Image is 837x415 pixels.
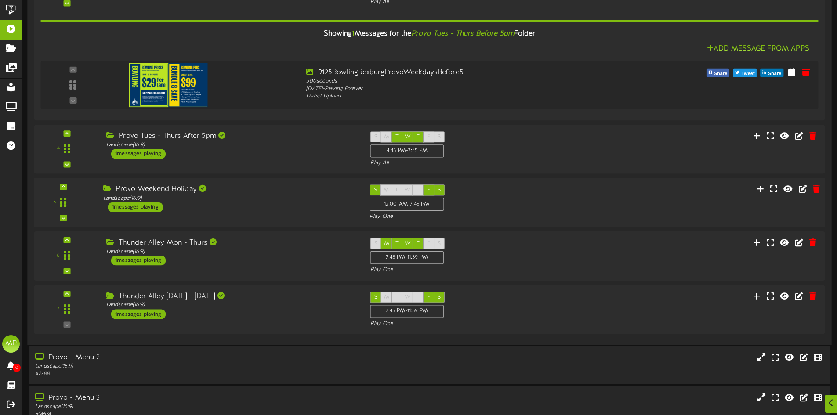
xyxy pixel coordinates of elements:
div: 300 seconds [306,77,617,85]
span: F [427,134,430,140]
span: T [417,187,420,193]
button: Tweet [733,69,757,77]
div: 1 messages playing [111,256,165,265]
span: S [374,241,377,247]
div: Landscape ( 16:9 ) [103,195,356,202]
span: Share [766,69,783,79]
span: 1 [352,30,355,38]
div: Play One [370,213,556,220]
span: S [438,134,441,140]
span: 0 [13,364,21,372]
div: Thunder Alley [DATE] - [DATE] [106,292,357,302]
div: # 2788 [35,370,356,378]
div: Thunder Alley Mon - Thurs [106,238,357,248]
div: 7:45 PM - 11:59 PM [370,251,444,264]
div: Direct Upload [306,93,617,100]
div: Play All [370,159,555,167]
div: 6 [57,252,60,260]
i: Provo Tues - Thurs Before 5pm [411,30,514,38]
span: M [384,134,389,140]
span: T [395,187,398,193]
span: W [405,294,411,300]
span: Share [712,69,729,79]
span: T [417,134,420,140]
div: Provo - Menu 3 [35,393,356,403]
div: Landscape ( 16:9 ) [35,403,356,411]
div: Provo Weekend Holiday [103,184,356,195]
span: S [374,134,377,140]
span: F [427,241,430,247]
div: Showing Messages for the Folder [34,25,825,43]
div: Landscape ( 16:9 ) [106,141,357,149]
div: Landscape ( 16:9 ) [106,302,357,309]
span: S [438,294,441,300]
div: [DATE] - Playing Forever [306,85,617,93]
span: S [438,241,441,247]
div: Landscape ( 16:9 ) [35,363,356,370]
div: Provo Tues - Thurs After 5pm [106,131,357,141]
div: MP [2,335,20,353]
span: T [417,294,420,300]
span: T [395,241,399,247]
span: M [384,187,389,193]
span: W [404,187,410,193]
img: fbb1b1ea-a81b-4e46-b122-8f2b0e57f7dc.jpg [129,63,207,107]
span: T [395,294,399,300]
div: 1 messages playing [111,309,165,319]
div: Play One [370,320,555,327]
span: T [395,134,399,140]
span: S [374,294,377,300]
span: F [427,294,430,300]
span: S [438,187,441,193]
div: 12:00 AM - 7:45 PM [370,198,444,211]
span: M [384,294,389,300]
button: Add Message From Apps [704,43,812,54]
div: Landscape ( 16:9 ) [106,248,357,256]
span: F [427,187,430,193]
span: Tweet [739,69,756,79]
button: Share [707,69,730,77]
div: 9125BowlingRexburgProvoWeekdaysBefore5 [306,68,617,78]
span: W [405,134,411,140]
span: M [384,241,389,247]
div: 1 messages playing [108,202,163,212]
div: 7:45 PM - 11:59 PM [370,305,444,318]
span: S [374,187,377,193]
div: 1 messages playing [111,149,165,159]
span: W [405,241,411,247]
button: Share [761,69,784,77]
div: Provo - Menu 2 [35,353,356,363]
div: Play One [370,267,555,274]
span: T [417,241,420,247]
div: 4:45 PM - 7:45 PM [370,144,444,157]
